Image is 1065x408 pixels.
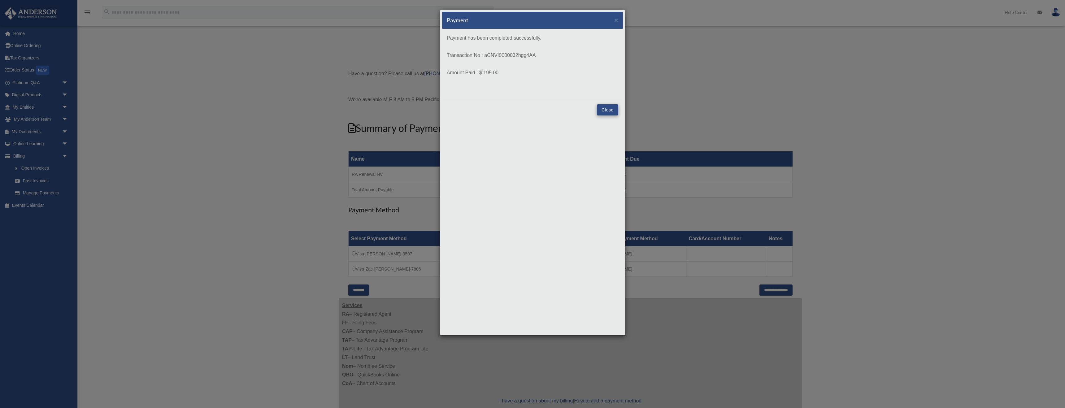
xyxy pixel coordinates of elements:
p: Transaction No : aCNVI0000032hgg4AA [447,51,618,60]
button: Close [614,17,618,23]
button: Close [597,104,618,115]
p: Amount Paid : $ 195.00 [447,68,618,77]
span: × [614,16,618,24]
h5: Payment [447,16,468,24]
p: Payment has been completed successfully. [447,34,618,42]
